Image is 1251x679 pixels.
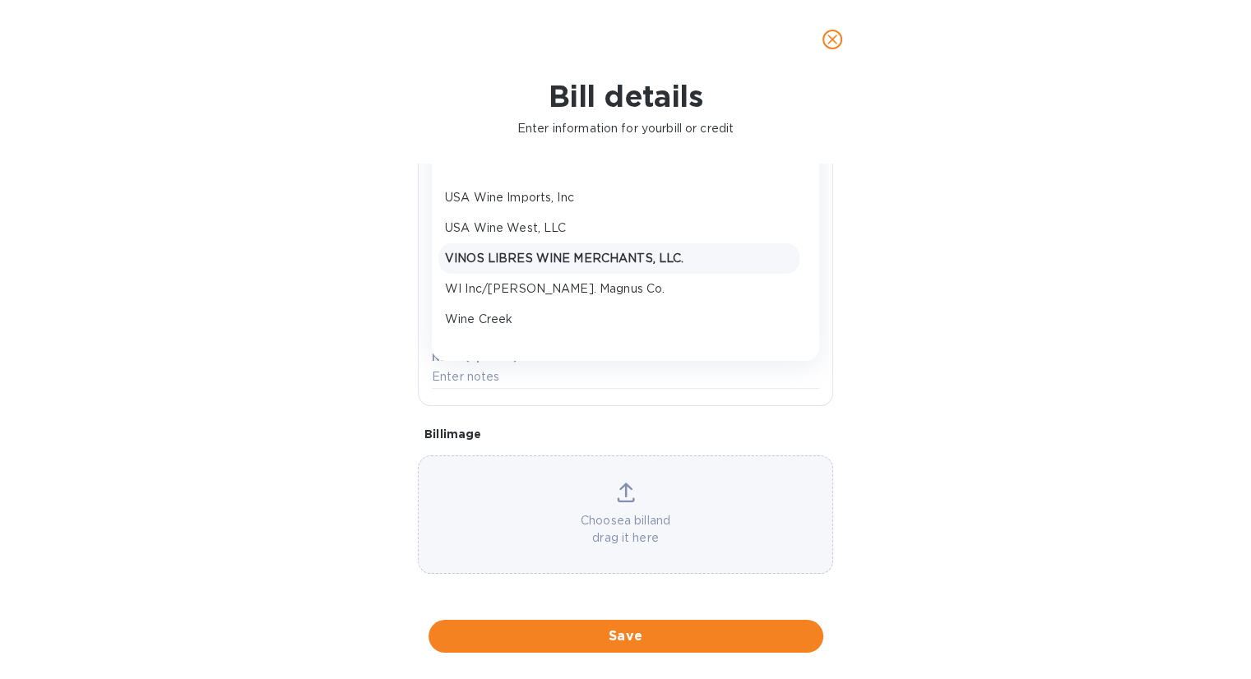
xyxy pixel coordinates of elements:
[424,426,827,442] p: Bill image
[442,626,810,646] span: Save
[445,311,793,328] p: Wine Creek
[429,620,823,653] button: Save
[445,250,793,267] p: VINOS LIBRES WINE MERCHANTS, LLC.
[419,512,832,547] p: Choose a bill and drag it here
[445,219,793,237] p: USA Wine West, LLC
[13,79,1238,113] h1: Bill details
[445,189,793,206] p: USA Wine Imports, Inc
[445,280,793,298] p: WI Inc/[PERSON_NAME]. Magnus Co.
[13,120,1238,137] p: Enter information for your bill or credit
[432,365,819,390] input: Enter notes
[813,20,852,59] button: close
[432,353,518,363] label: Notes (optional)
